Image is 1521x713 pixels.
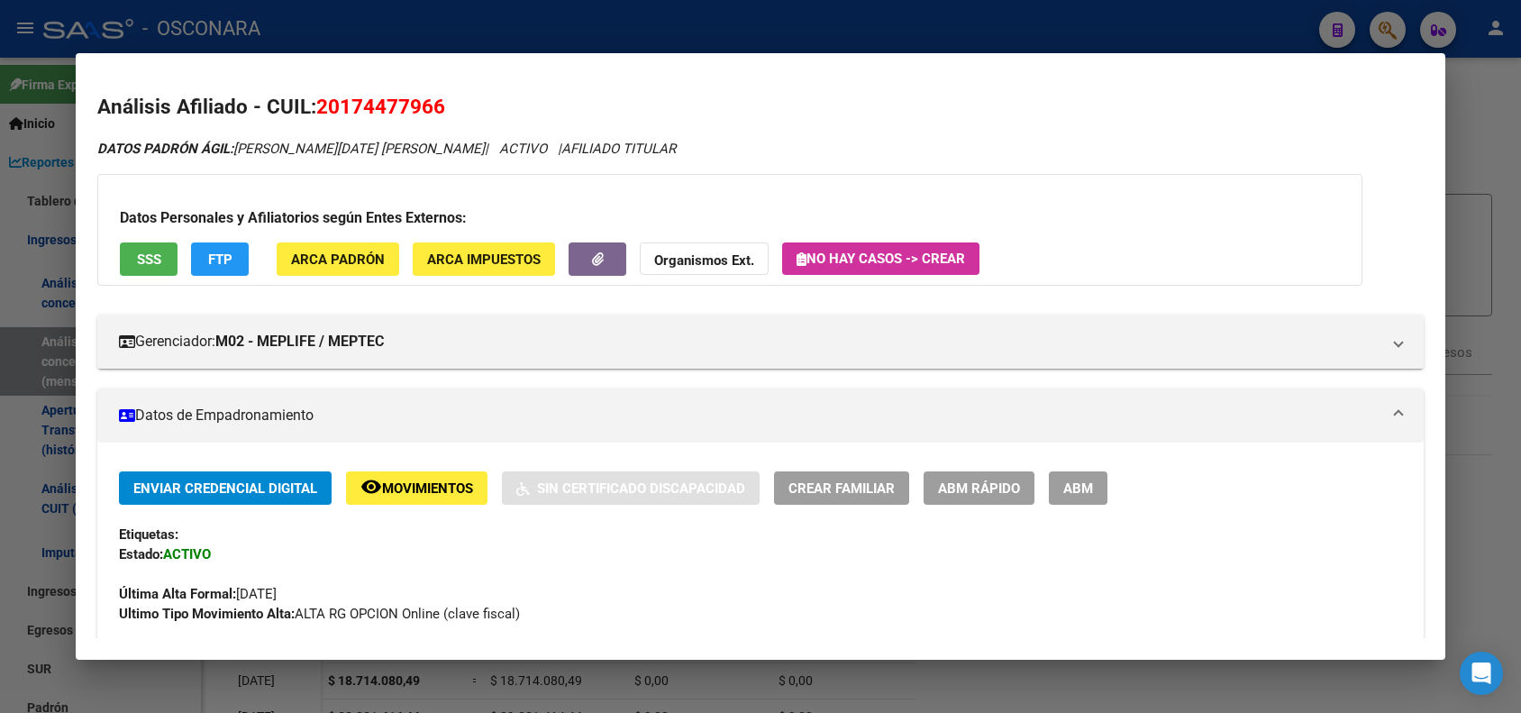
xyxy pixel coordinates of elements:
[119,586,236,602] strong: Última Alta Formal:
[120,207,1340,229] h3: Datos Personales y Afiliatorios según Entes Externos:
[346,471,487,505] button: Movimientos
[797,251,965,267] span: No hay casos -> Crear
[119,526,178,543] strong: Etiquetas:
[97,388,1423,443] mat-expansion-panel-header: Datos de Empadronamiento
[191,242,249,276] button: FTP
[427,251,541,268] span: ARCA Impuestos
[561,141,676,157] span: AFILIADO TITULAR
[120,242,178,276] button: SSS
[938,480,1020,497] span: ABM Rápido
[208,251,232,268] span: FTP
[360,476,382,498] mat-icon: remove_red_eye
[277,242,399,276] button: ARCA Padrón
[1049,471,1107,505] button: ABM
[137,251,161,268] span: SSS
[119,471,332,505] button: Enviar Credencial Digital
[119,606,520,622] span: ALTA RG OPCION Online (clave fiscal)
[640,242,769,276] button: Organismos Ext.
[382,480,473,497] span: Movimientos
[774,471,909,505] button: Crear Familiar
[119,606,295,622] strong: Ultimo Tipo Movimiento Alta:
[1460,652,1503,695] div: Open Intercom Messenger
[316,95,445,118] span: 20174477966
[119,405,1380,426] mat-panel-title: Datos de Empadronamiento
[924,471,1034,505] button: ABM Rápido
[502,471,760,505] button: Sin Certificado Discapacidad
[119,586,277,602] span: [DATE]
[782,242,979,275] button: No hay casos -> Crear
[537,480,745,497] span: Sin Certificado Discapacidad
[119,331,1380,352] mat-panel-title: Gerenciador:
[291,251,385,268] span: ARCA Padrón
[97,141,676,157] i: | ACTIVO |
[215,331,384,352] strong: M02 - MEPLIFE / MEPTEC
[97,141,233,157] strong: DATOS PADRÓN ÁGIL:
[163,546,211,562] strong: ACTIVO
[413,242,555,276] button: ARCA Impuestos
[119,546,163,562] strong: Estado:
[788,480,895,497] span: Crear Familiar
[97,315,1423,369] mat-expansion-panel-header: Gerenciador:M02 - MEPLIFE / MEPTEC
[133,480,317,497] span: Enviar Credencial Digital
[654,252,754,269] strong: Organismos Ext.
[97,141,485,157] span: [PERSON_NAME][DATE] [PERSON_NAME]
[1063,480,1093,497] span: ABM
[97,92,1423,123] h2: Análisis Afiliado - CUIL:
